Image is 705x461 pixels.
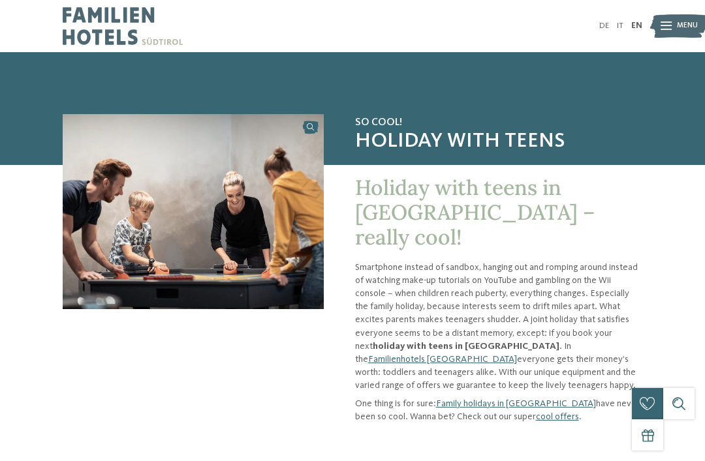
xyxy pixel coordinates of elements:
[355,117,642,129] span: So cool!
[355,129,642,154] span: Holiday with teens
[677,21,698,31] span: Menu
[368,355,517,364] a: Familienhotels [GEOGRAPHIC_DATA]
[373,342,559,351] strong: holiday with teens in [GEOGRAPHIC_DATA]
[63,114,324,309] img: Fancy a holiday in South Tyrol with teens?
[617,22,623,30] a: IT
[355,174,595,251] span: Holiday with teens in [GEOGRAPHIC_DATA] – really cool!
[436,399,596,408] a: Family holidays in [GEOGRAPHIC_DATA]
[355,397,642,423] p: One thing is for sure: have never been so cool. Wanna bet? Check out our super .
[536,412,579,421] a: cool offers
[631,22,642,30] a: EN
[355,261,642,393] p: Smartphone instead of sandbox, hanging out and romping around instead of watching make-up tutoria...
[599,22,609,30] a: DE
